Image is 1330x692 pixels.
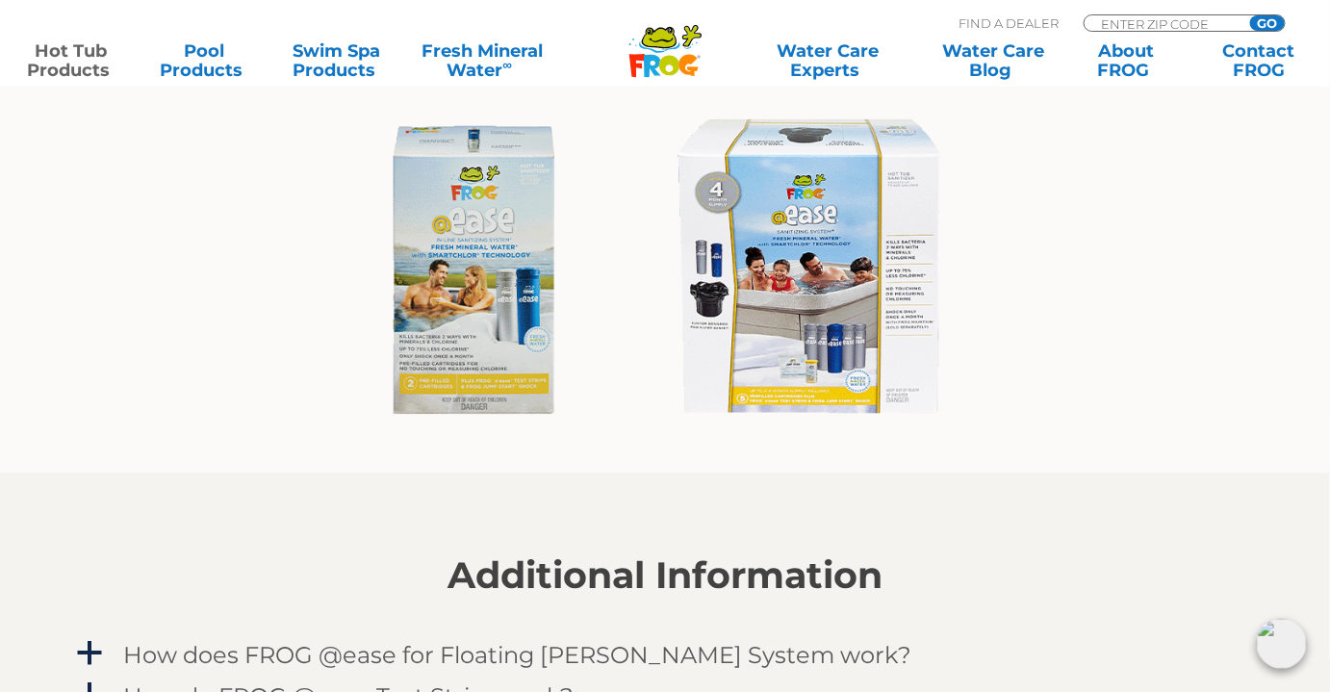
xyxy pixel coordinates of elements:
[285,41,388,80] a: Swim SpaProducts
[1099,15,1229,32] input: Zip Code Form
[942,41,1045,80] a: Water CareBlog
[19,41,122,80] a: Hot TubProducts
[744,41,911,80] a: Water CareExperts
[1250,15,1285,31] input: GO
[75,639,104,668] span: a
[502,57,512,72] sup: ∞
[73,637,1257,673] a: a How does FROG @ease for Floating [PERSON_NAME] System work?
[152,41,255,80] a: PoolProducts
[959,14,1059,32] p: Find A Dealer
[418,41,547,80] a: Fresh MineralWater∞
[123,642,911,668] h4: How does FROG @ease for Floating [PERSON_NAME] System work?
[1208,41,1311,80] a: ContactFROG
[73,554,1257,597] h2: Additional Information
[1257,619,1307,669] img: openIcon
[1075,41,1178,80] a: AboutFROG
[346,99,983,443] img: Inline Watkins_for Steph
